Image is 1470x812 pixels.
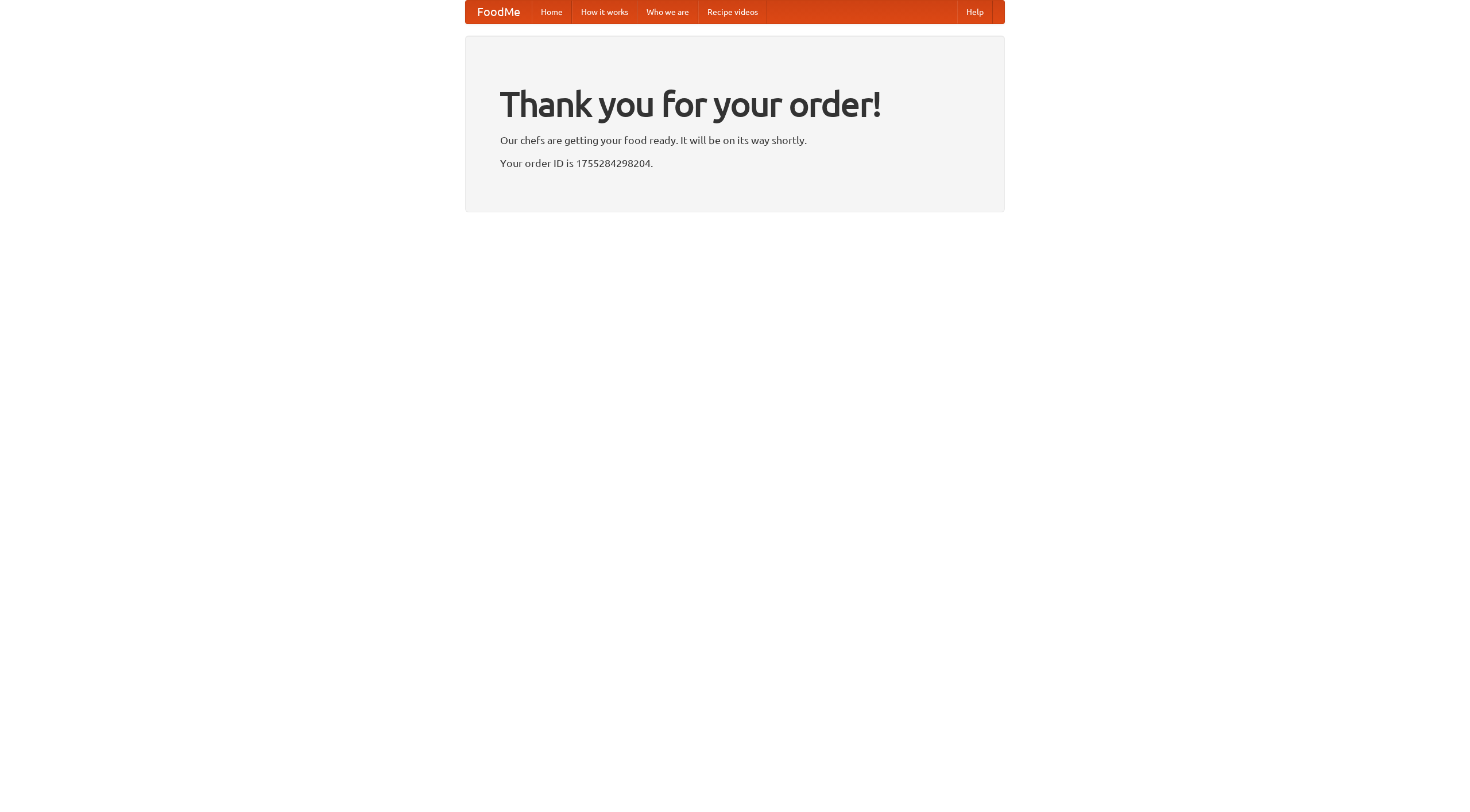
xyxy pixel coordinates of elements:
p: Your order ID is 1755284298204. [500,154,970,172]
a: Help [957,1,993,24]
a: Recipe videos [698,1,767,24]
p: Our chefs are getting your food ready. It will be on its way shortly. [500,131,970,149]
a: How it works [572,1,637,24]
a: Who we are [637,1,698,24]
a: FoodMe [466,1,532,24]
a: Home [532,1,572,24]
h1: Thank you for your order! [500,76,970,131]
